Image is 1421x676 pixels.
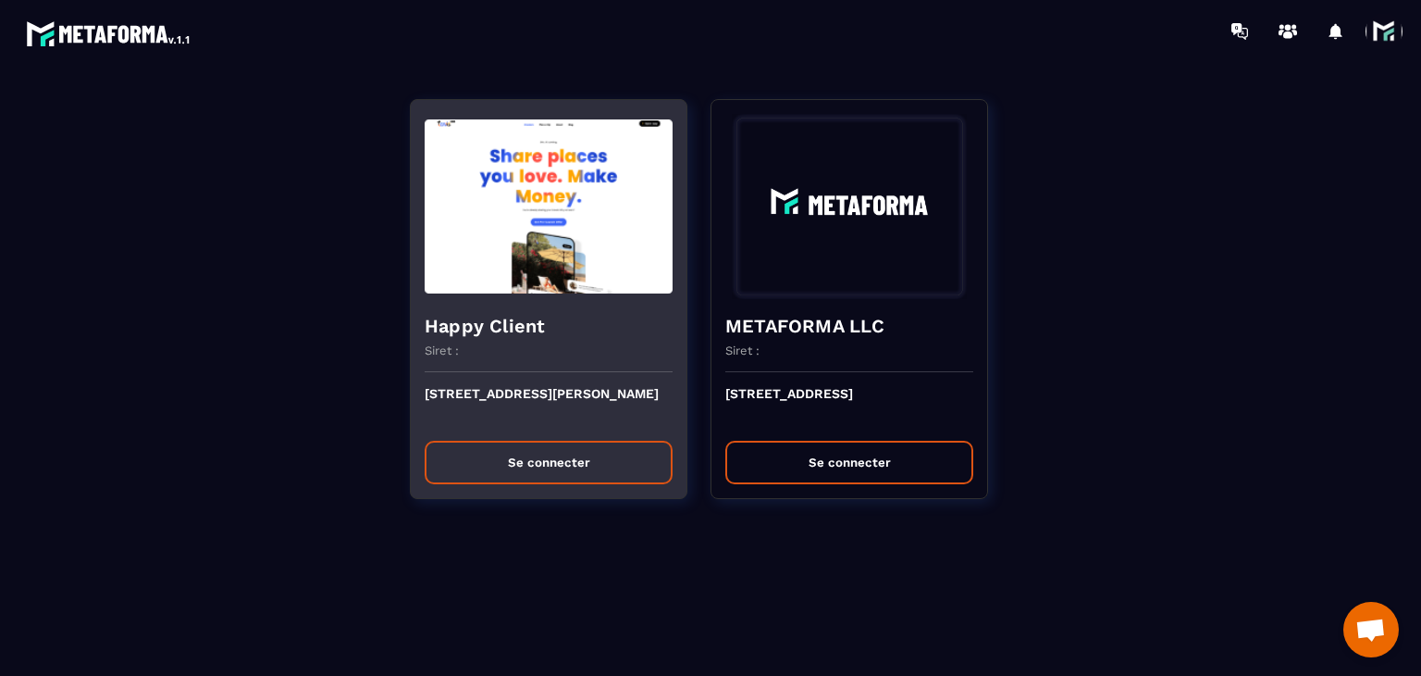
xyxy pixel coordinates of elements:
[725,313,973,339] h4: METAFORMA LLC
[425,114,673,299] img: funnel-background
[725,441,973,484] button: Se connecter
[425,386,673,427] p: [STREET_ADDRESS][PERSON_NAME]
[425,441,673,484] button: Se connecter
[1343,602,1399,657] a: Ouvrir le chat
[425,344,459,357] p: Siret :
[26,17,192,50] img: logo
[425,313,673,339] h4: Happy Client
[725,386,973,427] p: [STREET_ADDRESS]
[725,344,760,357] p: Siret :
[725,114,973,299] img: funnel-background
